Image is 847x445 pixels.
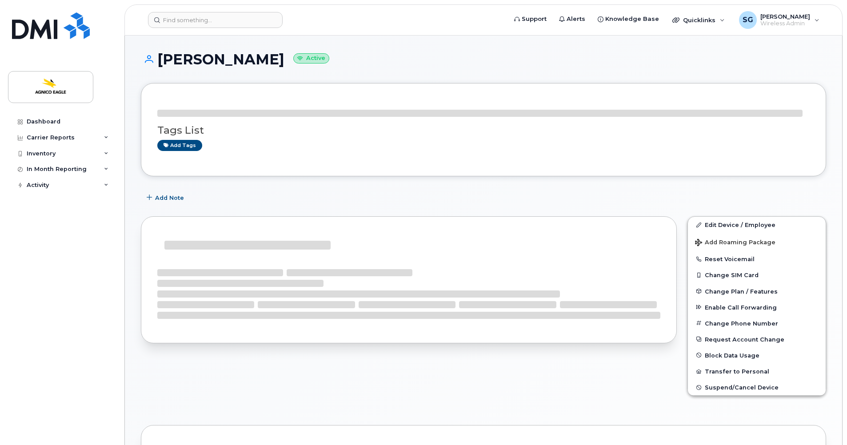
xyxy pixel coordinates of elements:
[155,194,184,202] span: Add Note
[688,347,826,363] button: Block Data Usage
[705,288,778,294] span: Change Plan / Features
[688,363,826,379] button: Transfer to Personal
[695,239,775,247] span: Add Roaming Package
[688,233,826,251] button: Add Roaming Package
[688,379,826,395] button: Suspend/Cancel Device
[141,52,826,67] h1: [PERSON_NAME]
[705,304,777,310] span: Enable Call Forwarding
[157,125,810,136] h3: Tags List
[688,331,826,347] button: Request Account Change
[688,251,826,267] button: Reset Voicemail
[688,315,826,331] button: Change Phone Number
[705,384,779,391] span: Suspend/Cancel Device
[293,53,329,64] small: Active
[688,267,826,283] button: Change SIM Card
[157,140,202,151] a: Add tags
[688,283,826,299] button: Change Plan / Features
[688,217,826,233] a: Edit Device / Employee
[141,190,192,206] button: Add Note
[688,299,826,315] button: Enable Call Forwarding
